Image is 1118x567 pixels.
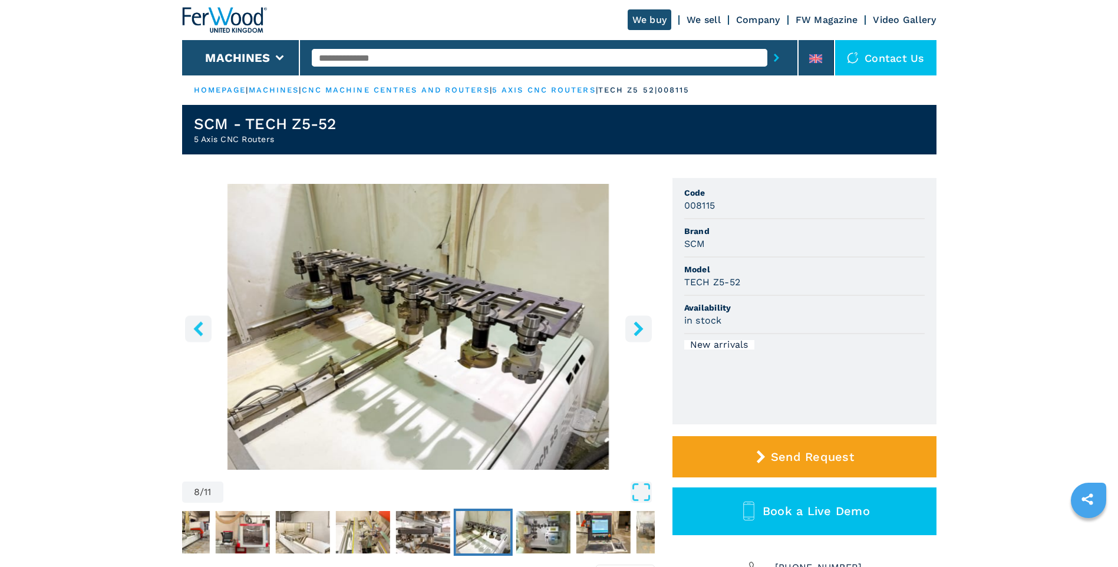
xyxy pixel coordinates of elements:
img: 6ea6671d1b9accb48afd651faea347fb [155,511,209,553]
div: Go to Slide 8 [182,184,655,470]
img: e096f2f699ef4bf37ab6c40c9f5d731d [275,511,329,553]
div: New arrivals [684,340,754,350]
a: Video Gallery [873,14,936,25]
img: be694c66329b841c789b7b3a63d761a3 [335,511,390,553]
span: Book a Live Demo [763,504,870,518]
img: Ferwood [182,7,267,33]
span: | [246,85,248,94]
img: 7f7611e7c38b645f76585fee2734942f [636,511,690,553]
img: 11aa5f68b57ce4a826180df1647f5880 [576,511,630,553]
a: We sell [687,14,721,25]
h3: SCM [684,237,705,250]
h3: TECH Z5-52 [684,275,741,289]
button: right-button [625,315,652,342]
button: Go to Slide 7 [393,509,452,556]
button: Book a Live Demo [672,487,936,535]
button: Go to Slide 8 [453,509,512,556]
button: Open Fullscreen [226,482,652,503]
a: We buy [628,9,672,30]
span: Code [684,187,925,199]
a: FW Magazine [796,14,858,25]
button: Go to Slide 9 [513,509,572,556]
a: sharethis [1073,484,1102,514]
img: d8c4ff91abdf98dd8232d39ea8470150 [395,511,450,553]
button: left-button [185,315,212,342]
a: machines [249,85,299,94]
h1: SCM - TECH Z5-52 [194,114,337,133]
span: Brand [684,225,925,237]
a: Company [736,14,780,25]
button: Send Request [672,436,936,477]
span: | [299,85,301,94]
a: cnc machine centres and routers [302,85,490,94]
div: Contact us [835,40,936,75]
p: tech z5 52 | [598,85,658,95]
button: Go to Slide 3 [153,509,212,556]
button: Machines [205,51,270,65]
span: | [490,85,492,94]
a: 5 axis cnc routers [492,85,596,94]
nav: Thumbnail Navigation [93,509,565,556]
h3: 008115 [684,199,715,212]
img: Contact us [847,52,859,64]
img: c6fd26e886dfb0ce069aedfc73414576 [456,511,510,553]
img: 5 Axis CNC Routers SCM TECH Z5-52 [182,184,655,470]
span: 8 [194,487,200,497]
span: Availability [684,302,925,314]
span: | [596,85,598,94]
button: submit-button [767,44,786,71]
span: / [200,487,204,497]
button: Go to Slide 6 [333,509,392,556]
span: 11 [204,487,212,497]
span: Model [684,263,925,275]
h2: 5 Axis CNC Routers [194,133,337,145]
h3: in stock [684,314,722,327]
p: 008115 [658,85,690,95]
button: Go to Slide 11 [634,509,692,556]
img: f2f1d4b31edbbe5ea76a8ab59b401a8f [215,511,269,553]
iframe: Chat [1068,514,1109,558]
button: Go to Slide 4 [213,509,272,556]
a: HOMEPAGE [194,85,246,94]
button: Go to Slide 5 [273,509,332,556]
span: Send Request [771,450,854,464]
button: Go to Slide 10 [573,509,632,556]
img: c6649812ad81f8c001e38c72146c3251 [516,511,570,553]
